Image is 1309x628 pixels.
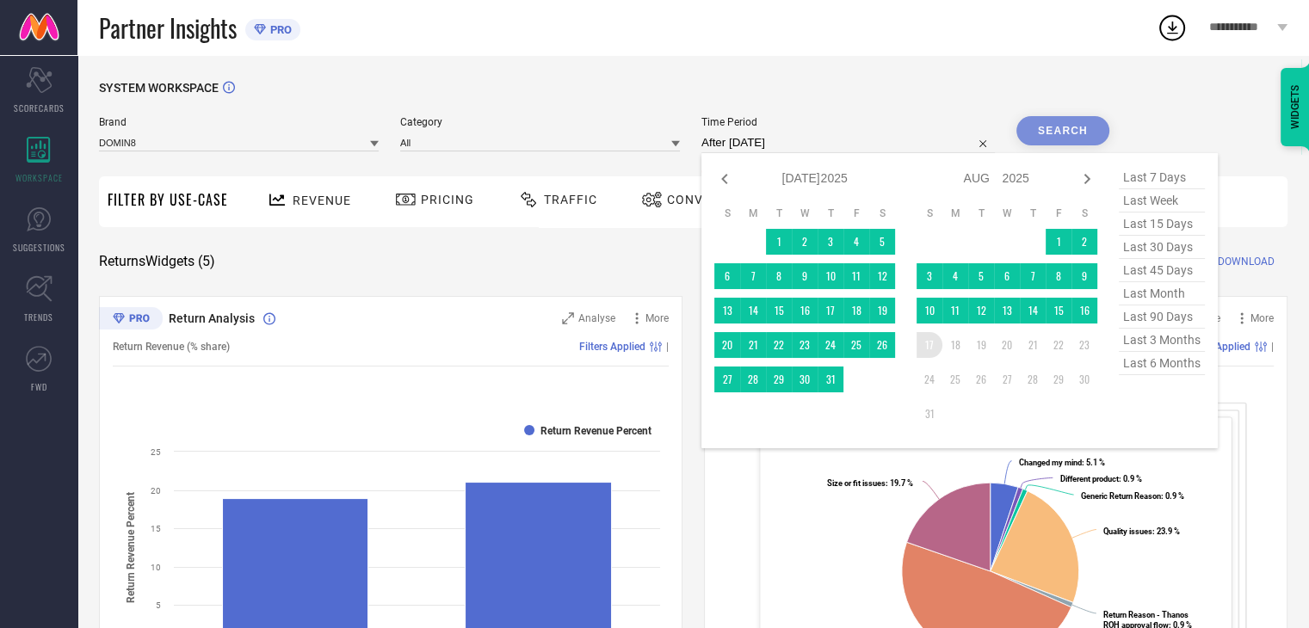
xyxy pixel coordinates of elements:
[740,332,766,358] td: Mon Jul 21 2025
[1020,298,1046,323] td: Thu Aug 14 2025
[151,447,161,457] text: 25
[827,477,913,487] text: : 19.7 %
[818,298,843,323] td: Thu Jul 17 2025
[792,263,818,289] td: Wed Jul 09 2025
[540,425,651,437] text: Return Revenue Percent
[714,169,735,189] div: Previous month
[869,332,895,358] td: Sat Jul 26 2025
[1046,229,1071,255] td: Fri Aug 01 2025
[714,366,740,392] td: Sun Jul 27 2025
[740,206,766,220] th: Monday
[1218,253,1275,270] span: DOWNLOAD
[994,263,1020,289] td: Wed Aug 06 2025
[869,206,895,220] th: Saturday
[1046,298,1071,323] td: Fri Aug 15 2025
[994,366,1020,392] td: Wed Aug 27 2025
[740,263,766,289] td: Mon Jul 07 2025
[1020,263,1046,289] td: Thu Aug 07 2025
[917,332,942,358] td: Sun Aug 17 2025
[740,298,766,323] td: Mon Jul 14 2025
[1071,229,1097,255] td: Sat Aug 02 2025
[792,366,818,392] td: Wed Jul 30 2025
[579,341,645,353] span: Filters Applied
[24,311,53,323] span: TRENDS
[169,311,255,325] span: Return Analysis
[99,116,379,128] span: Brand
[968,206,994,220] th: Tuesday
[1119,259,1205,282] span: last 45 days
[562,312,574,324] svg: Zoom
[1020,332,1046,358] td: Thu Aug 21 2025
[293,194,351,207] span: Revenue
[1060,474,1119,483] tspan: Different product
[818,366,843,392] td: Thu Jul 31 2025
[792,298,818,323] td: Wed Jul 16 2025
[1020,206,1046,220] th: Thursday
[827,477,886,487] tspan: Size or fit issues
[968,366,994,392] td: Tue Aug 26 2025
[766,229,792,255] td: Tue Jul 01 2025
[994,298,1020,323] td: Wed Aug 13 2025
[1119,166,1205,189] span: last 7 days
[843,263,869,289] td: Fri Jul 11 2025
[792,332,818,358] td: Wed Jul 23 2025
[818,263,843,289] td: Thu Jul 10 2025
[740,366,766,392] td: Mon Jul 28 2025
[968,263,994,289] td: Tue Aug 05 2025
[994,332,1020,358] td: Wed Aug 20 2025
[766,206,792,220] th: Tuesday
[714,263,740,289] td: Sun Jul 06 2025
[1119,236,1205,259] span: last 30 days
[151,524,161,533] text: 15
[792,206,818,220] th: Wednesday
[1119,329,1205,352] span: last 3 months
[1019,458,1082,467] tspan: Changed my mind
[544,193,597,206] span: Traffic
[701,116,995,128] span: Time Period
[1071,332,1097,358] td: Sat Aug 23 2025
[917,366,942,392] td: Sun Aug 24 2025
[13,241,65,254] span: SUGGESTIONS
[843,332,869,358] td: Fri Jul 25 2025
[1103,526,1152,536] tspan: Quality issues
[1060,474,1142,483] text: : 0.9 %
[1071,263,1097,289] td: Sat Aug 09 2025
[99,307,163,333] div: Premium
[766,332,792,358] td: Tue Jul 22 2025
[156,600,161,610] text: 5
[714,206,740,220] th: Sunday
[942,332,968,358] td: Mon Aug 18 2025
[15,171,63,184] span: WORKSPACE
[818,332,843,358] td: Thu Jul 24 2025
[113,341,230,353] span: Return Revenue (% share)
[1119,282,1205,305] span: last month
[151,486,161,496] text: 20
[917,263,942,289] td: Sun Aug 03 2025
[14,102,65,114] span: SCORECARDS
[99,253,215,270] span: Returns Widgets ( 5 )
[1020,366,1046,392] td: Thu Aug 28 2025
[645,312,669,324] span: More
[1103,526,1180,536] text: : 23.9 %
[1081,491,1161,501] tspan: Generic Return Reason
[99,10,237,46] span: Partner Insights
[792,229,818,255] td: Wed Jul 02 2025
[917,298,942,323] td: Sun Aug 10 2025
[942,298,968,323] td: Mon Aug 11 2025
[421,193,474,206] span: Pricing
[994,206,1020,220] th: Wednesday
[942,263,968,289] td: Mon Aug 04 2025
[151,563,161,572] text: 10
[843,206,869,220] th: Friday
[714,298,740,323] td: Sun Jul 13 2025
[917,401,942,427] td: Sun Aug 31 2025
[1046,366,1071,392] td: Fri Aug 29 2025
[843,229,869,255] td: Fri Jul 04 2025
[108,189,228,210] span: Filter By Use-Case
[1119,189,1205,212] span: last week
[1046,206,1071,220] th: Friday
[1071,366,1097,392] td: Sat Aug 30 2025
[667,193,750,206] span: Conversion
[766,263,792,289] td: Tue Jul 08 2025
[31,380,47,393] span: FWD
